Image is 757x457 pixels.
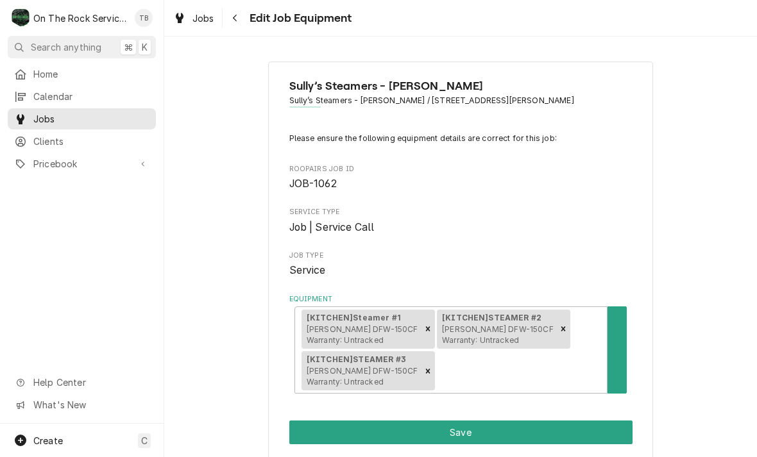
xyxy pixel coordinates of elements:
span: Edit Job Equipment [246,10,352,27]
a: Jobs [8,108,156,129]
span: Calendar [33,90,149,103]
div: Remove [object Object] [421,310,435,349]
div: Todd Brady's Avatar [135,9,153,27]
div: Job Type [289,251,633,278]
span: Roopairs Job ID [289,176,633,192]
span: [PERSON_NAME] DFW-150CF Warranty: Untracked [307,324,418,345]
div: Job Equipment Summary [289,133,633,394]
div: Service Type [289,207,633,235]
button: Search anything⌘K [8,36,156,58]
label: Equipment [289,294,633,304]
span: C [141,434,148,447]
strong: [KITCHEN] STEAMER #3 [307,354,406,364]
div: On The Rock Services [33,12,128,25]
span: [PERSON_NAME] DFW-150CF Warranty: Untracked [442,324,554,345]
span: Job Type [289,251,633,261]
strong: [KITCHEN] Steamer #1 [307,313,401,322]
p: Please ensure the following equipment details are correct for this job: [289,133,633,144]
div: TB [135,9,153,27]
a: Go to Help Center [8,372,156,393]
span: Help Center [33,376,148,389]
div: Button Group Row [289,420,633,444]
span: Home [33,67,149,81]
span: Service [289,264,326,276]
strong: [KITCHEN] STEAMER #2 [442,313,541,322]
div: Roopairs Job ID [289,164,633,192]
span: What's New [33,398,148,411]
span: Search anything [31,40,101,54]
span: [PERSON_NAME] DFW-150CF Warranty: Untracked [307,366,418,387]
span: ⌘ [124,40,133,54]
span: Job Type [289,263,633,278]
span: Clients [33,135,149,148]
div: Equipment [289,294,633,394]
span: Name [289,78,633,95]
div: Remove [object Object] [556,310,570,349]
div: Button Group [289,420,633,444]
button: Navigate back [225,8,246,28]
span: Jobs [33,112,149,126]
span: Create [33,435,63,446]
span: Pricebook [33,157,130,170]
div: O [12,9,30,27]
a: Jobs [168,8,219,29]
span: Job | Service Call [289,221,375,233]
span: Service Type [289,207,633,217]
div: Client Information [289,78,633,117]
span: Roopairs Job ID [289,164,633,174]
span: Address [289,95,633,106]
a: Clients [8,131,156,152]
span: Jobs [192,12,214,25]
a: Go to What's New [8,394,156,415]
a: Calendar [8,86,156,107]
div: On The Rock Services's Avatar [12,9,30,27]
span: K [142,40,148,54]
div: Remove [object Object] [421,351,435,391]
span: Service Type [289,220,633,235]
a: Home [8,63,156,85]
a: Go to Pricebook [8,153,156,174]
button: Save [289,420,633,444]
span: JOB-1062 [289,178,337,190]
button: Create New Equipment [608,306,627,394]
